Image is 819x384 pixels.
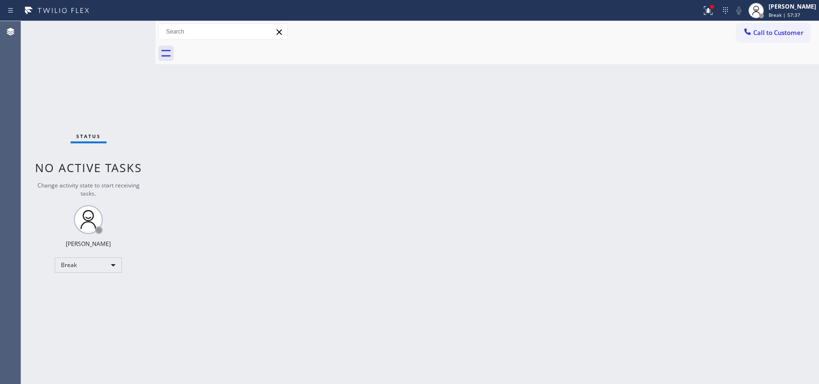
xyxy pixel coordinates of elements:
[76,133,101,140] span: Status
[753,28,804,37] span: Call to Customer
[769,2,816,11] div: [PERSON_NAME]
[159,24,287,39] input: Search
[55,257,122,273] div: Break
[35,160,142,175] span: No active tasks
[66,240,111,248] div: [PERSON_NAME]
[769,12,800,18] span: Break | 57:37
[732,4,746,17] button: Mute
[736,23,810,42] button: Call to Customer
[37,181,140,198] span: Change activity state to start receiving tasks.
